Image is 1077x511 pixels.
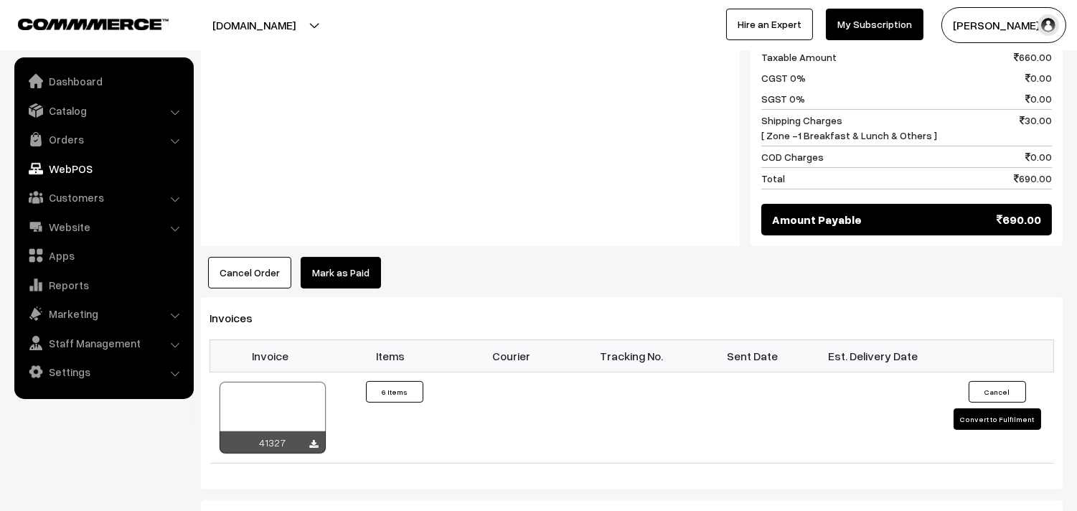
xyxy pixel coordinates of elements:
a: Staff Management [18,330,189,356]
a: Apps [18,243,189,268]
span: Shipping Charges [ Zone -1 Breakfast & Lunch & Others ] [761,113,937,143]
button: Cancel Order [208,257,291,289]
a: Website [18,214,189,240]
span: 0.00 [1025,70,1052,85]
a: Hire an Expert [726,9,813,40]
button: [DOMAIN_NAME] [162,7,346,43]
span: Taxable Amount [761,50,837,65]
span: 660.00 [1014,50,1052,65]
img: COMMMERCE [18,19,169,29]
span: 30.00 [1020,113,1052,143]
span: COD Charges [761,149,824,164]
a: Catalog [18,98,189,123]
button: 6 Items [366,381,423,403]
a: Settings [18,359,189,385]
span: Invoices [210,311,270,325]
a: Dashboard [18,68,189,94]
div: 41327 [220,431,326,454]
span: 690.00 [1014,171,1052,186]
th: Sent Date [692,340,813,372]
span: 0.00 [1025,149,1052,164]
a: COMMMERCE [18,14,144,32]
a: Orders [18,126,189,152]
a: Marketing [18,301,189,327]
img: user [1038,14,1059,36]
a: WebPOS [18,156,189,182]
a: My Subscription [826,9,923,40]
span: CGST 0% [761,70,806,85]
button: Cancel [969,381,1026,403]
span: Amount Payable [772,211,862,228]
th: Est. Delivery Date [813,340,933,372]
a: Mark as Paid [301,257,381,289]
th: Items [331,340,451,372]
button: Convert to Fulfilment [954,408,1041,430]
span: 0.00 [1025,91,1052,106]
th: Courier [451,340,572,372]
button: [PERSON_NAME] s… [941,7,1066,43]
a: Customers [18,184,189,210]
span: Total [761,171,785,186]
a: Reports [18,272,189,298]
span: SGST 0% [761,91,805,106]
th: Tracking No. [572,340,692,372]
span: 690.00 [997,211,1041,228]
th: Invoice [210,340,331,372]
